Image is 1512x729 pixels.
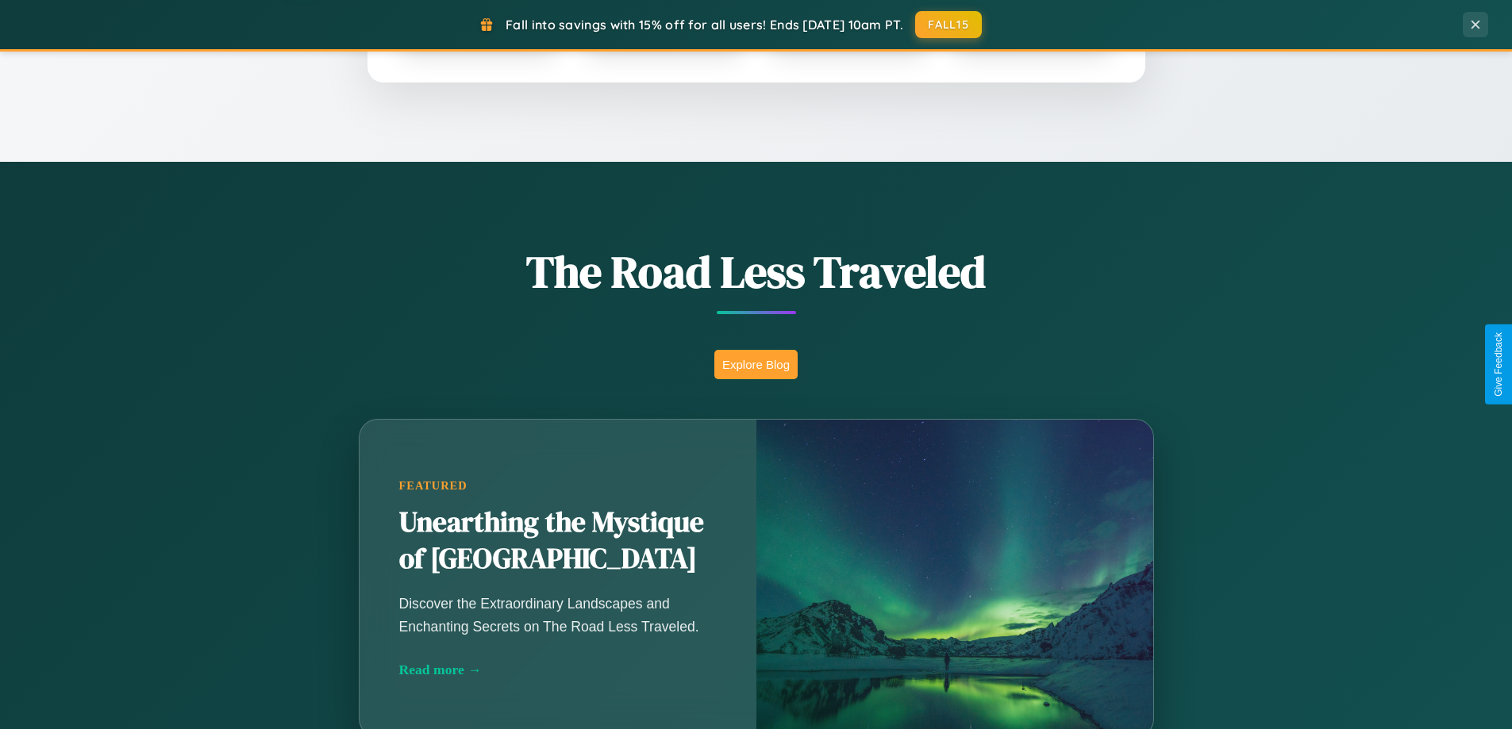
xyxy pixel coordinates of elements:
div: Read more → [399,662,717,678]
p: Discover the Extraordinary Landscapes and Enchanting Secrets on The Road Less Traveled. [399,593,717,637]
button: Explore Blog [714,350,798,379]
h2: Unearthing the Mystique of [GEOGRAPHIC_DATA] [399,505,717,577]
span: Fall into savings with 15% off for all users! Ends [DATE] 10am PT. [506,17,903,33]
button: FALL15 [915,11,982,38]
div: Give Feedback [1493,332,1504,397]
div: Featured [399,479,717,493]
h1: The Road Less Traveled [280,241,1233,302]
